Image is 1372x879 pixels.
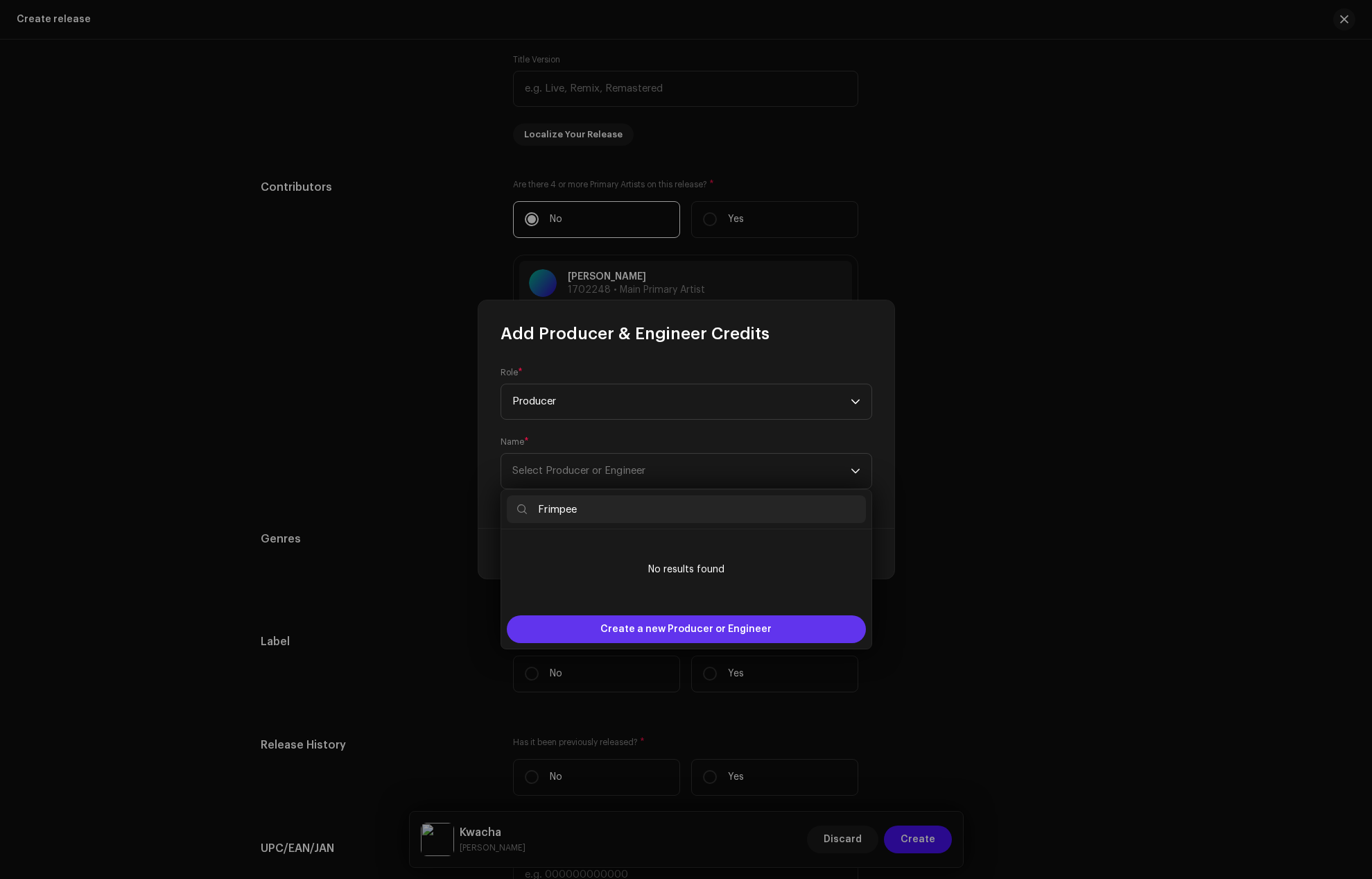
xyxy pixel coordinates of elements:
[512,466,645,476] span: Select Producer or Engineer
[501,323,770,345] span: Add Producer & Engineer Credits
[501,529,871,610] ul: Option List
[512,454,851,488] span: Select Producer or Engineer
[512,384,851,419] span: Producer
[600,615,772,643] span: Create a new Producer or Engineer
[501,367,523,378] label: Role
[501,436,529,447] label: Name
[851,454,860,488] div: dropdown trigger
[851,384,860,419] div: dropdown trigger
[507,535,866,604] li: No results found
